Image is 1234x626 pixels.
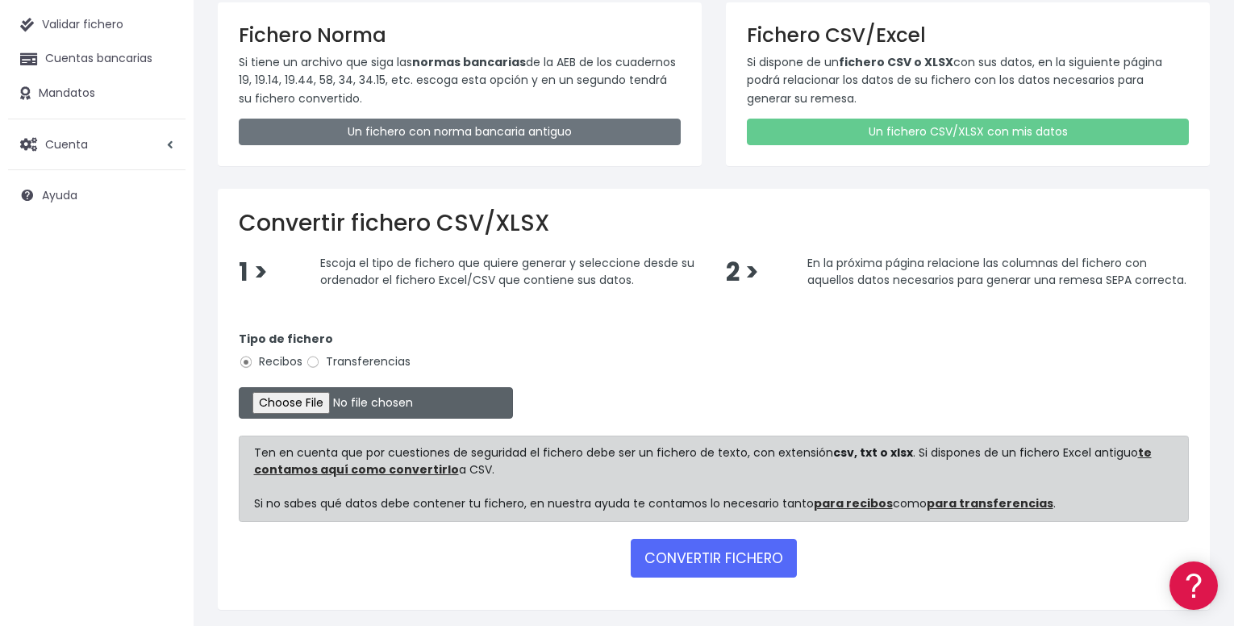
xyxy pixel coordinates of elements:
[8,77,186,111] a: Mandatos
[239,331,333,347] strong: Tipo de fichero
[631,539,797,578] button: CONVERTIR FICHERO
[833,444,913,461] strong: csv, txt o xlsx
[239,255,268,290] span: 1 >
[239,353,302,370] label: Recibos
[747,23,1189,47] h3: Fichero CSV/Excel
[8,42,186,76] a: Cuentas bancarias
[239,119,681,145] a: Un fichero con norma bancaria antiguo
[320,254,694,288] span: Escoja el tipo de fichero que quiere generar y seleccione desde su ordenador el fichero Excel/CSV...
[8,8,186,42] a: Validar fichero
[807,254,1186,288] span: En la próxima página relacione las columnas del fichero con aquellos datos necesarios para genera...
[927,495,1053,511] a: para transferencias
[239,23,681,47] h3: Fichero Norma
[814,495,893,511] a: para recibos
[239,210,1189,237] h2: Convertir fichero CSV/XLSX
[747,119,1189,145] a: Un fichero CSV/XLSX con mis datos
[42,187,77,203] span: Ayuda
[239,53,681,107] p: Si tiene un archivo que siga las de la AEB de los cuadernos 19, 19.14, 19.44, 58, 34, 34.15, etc....
[726,255,759,290] span: 2 >
[306,353,411,370] label: Transferencias
[747,53,1189,107] p: Si dispone de un con sus datos, en la siguiente página podrá relacionar los datos de su fichero c...
[412,54,526,70] strong: normas bancarias
[8,178,186,212] a: Ayuda
[45,136,88,152] span: Cuenta
[8,127,186,161] a: Cuenta
[839,54,953,70] strong: fichero CSV o XLSX
[239,436,1189,522] div: Ten en cuenta que por cuestiones de seguridad el fichero debe ser un fichero de texto, con extens...
[254,444,1152,478] a: te contamos aquí como convertirlo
